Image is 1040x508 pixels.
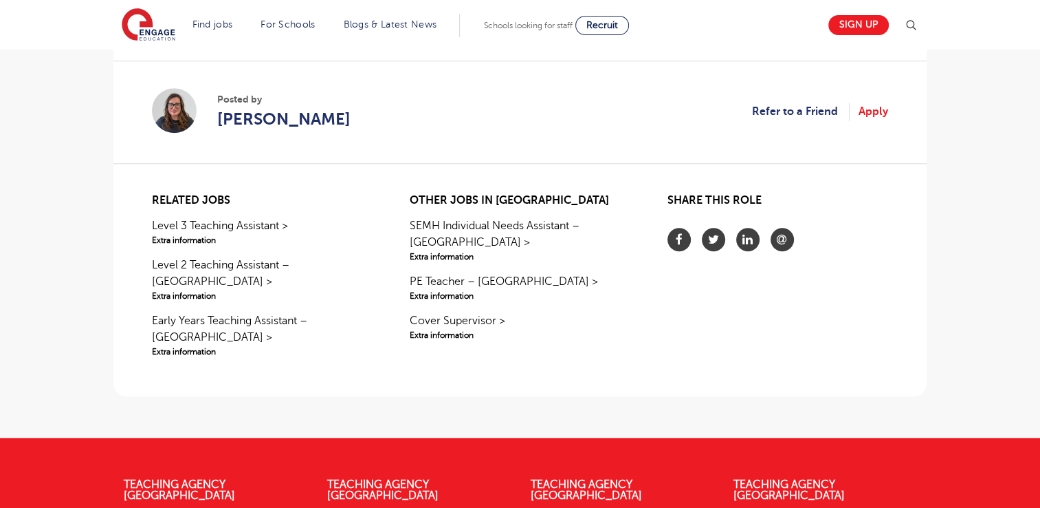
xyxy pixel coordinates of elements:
[586,20,618,30] span: Recruit
[327,478,439,502] a: Teaching Agency [GEOGRAPHIC_DATA]
[410,251,630,263] span: Extra information
[752,103,850,120] a: Refer to a Friend
[575,16,629,35] a: Recruit
[192,19,233,30] a: Find jobs
[484,21,573,30] span: Schools looking for staff
[410,313,630,341] a: Cover Supervisor >Extra information
[344,19,437,30] a: Blogs & Latest News
[410,273,630,302] a: PE Teacher – [GEOGRAPHIC_DATA] >Extra information
[859,103,888,120] a: Apply
[217,92,351,107] span: Posted by
[152,218,373,246] a: Level 3 Teaching Assistant >Extra information
[152,290,373,302] span: Extra information
[261,19,315,30] a: For Schools
[152,234,373,246] span: Extra information
[531,478,642,502] a: Teaching Agency [GEOGRAPHIC_DATA]
[410,194,630,207] h2: Other jobs in [GEOGRAPHIC_DATA]
[733,478,845,502] a: Teaching Agency [GEOGRAPHIC_DATA]
[122,8,175,43] img: Engage Education
[410,329,630,341] span: Extra information
[152,346,373,358] span: Extra information
[152,257,373,302] a: Level 2 Teaching Assistant – [GEOGRAPHIC_DATA] >Extra information
[828,15,889,35] a: Sign up
[410,290,630,302] span: Extra information
[124,478,235,502] a: Teaching Agency [GEOGRAPHIC_DATA]
[410,218,630,263] a: SEMH Individual Needs Assistant – [GEOGRAPHIC_DATA] >Extra information
[152,313,373,358] a: Early Years Teaching Assistant – [GEOGRAPHIC_DATA] >Extra information
[217,107,351,131] a: [PERSON_NAME]
[152,194,373,207] h2: Related jobs
[667,194,888,214] h2: Share this role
